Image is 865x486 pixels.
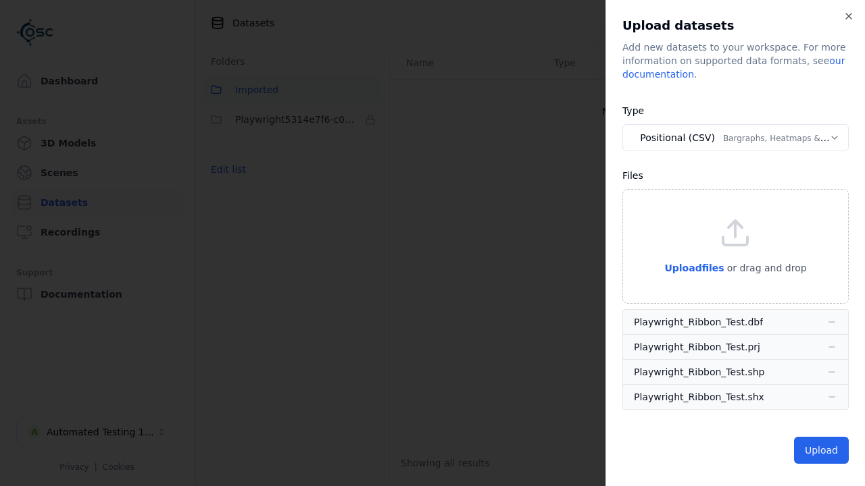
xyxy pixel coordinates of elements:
[794,437,849,464] button: Upload
[622,170,643,181] label: Files
[664,263,724,273] span: Upload files
[634,365,764,379] div: Playwright_Ribbon_Test.shp
[724,260,807,276] p: or drag and drop
[634,340,760,354] div: Playwright_Ribbon_Test.prj
[634,315,763,329] div: Playwright_Ribbon_Test.dbf
[622,16,849,35] h2: Upload datasets
[634,390,764,404] div: Playwright_Ribbon_Test.shx
[622,40,849,81] div: Add new datasets to your workspace. For more information on supported data formats, see .
[622,105,644,116] label: Type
